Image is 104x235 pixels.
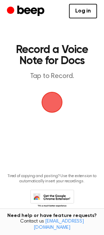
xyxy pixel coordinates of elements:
[4,219,100,231] span: Contact us
[69,4,97,18] a: Log in
[34,219,84,230] a: [EMAIL_ADDRESS][DOMAIN_NAME]
[42,92,62,113] img: Beep Logo
[7,5,46,18] a: Beep
[12,44,92,67] h1: Record a Voice Note for Docs
[6,174,98,184] p: Tired of copying and pasting? Use the extension to automatically insert your recordings.
[12,72,92,81] p: Tap to Record.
